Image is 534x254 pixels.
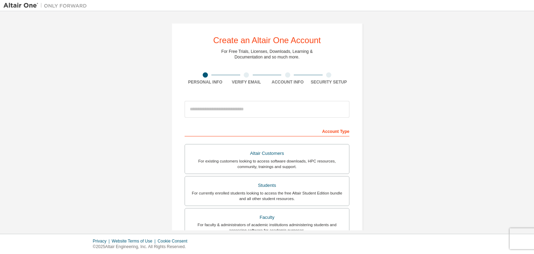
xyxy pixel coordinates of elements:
[189,222,345,233] div: For faculty & administrators of academic institutions administering students and accessing softwa...
[112,238,157,244] div: Website Terms of Use
[189,213,345,222] div: Faculty
[93,238,112,244] div: Privacy
[93,244,192,250] p: © 2025 Altair Engineering, Inc. All Rights Reserved.
[157,238,191,244] div: Cookie Consent
[185,125,349,136] div: Account Type
[308,79,350,85] div: Security Setup
[189,158,345,169] div: For existing customers looking to access software downloads, HPC resources, community, trainings ...
[213,36,321,45] div: Create an Altair One Account
[221,49,313,60] div: For Free Trials, Licenses, Downloads, Learning & Documentation and so much more.
[189,190,345,201] div: For currently enrolled students looking to access the free Altair Student Edition bundle and all ...
[3,2,90,9] img: Altair One
[189,181,345,190] div: Students
[226,79,267,85] div: Verify Email
[185,79,226,85] div: Personal Info
[189,149,345,158] div: Altair Customers
[267,79,308,85] div: Account Info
